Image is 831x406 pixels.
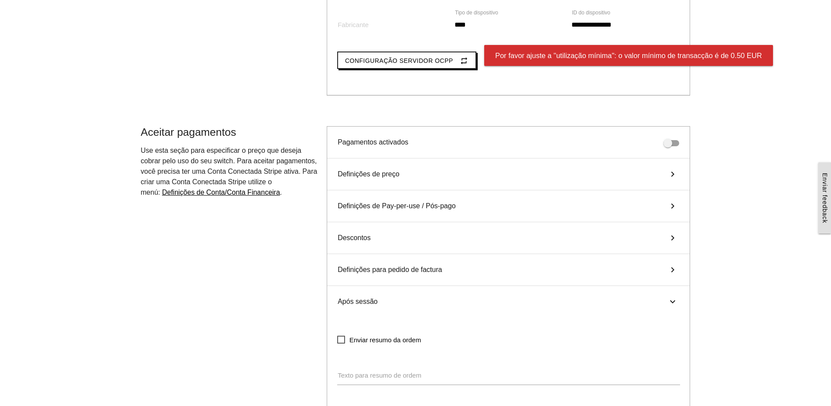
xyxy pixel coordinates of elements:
[141,147,318,196] span: Use esta seção para especificar o preço que deseja cobrar pelo uso do seu switch. Para aceitar pa...
[667,295,678,308] i: keyboard_arrow_right
[337,334,421,345] span: Enviar resumo da ordem
[338,233,371,243] span: Descontos
[484,45,773,66] div: Por favor ajuste a "utilização mínima": o valor mínimo de transacção é de 0.50 EUR
[345,57,453,64] span: Configuração Servidor OCPP
[572,9,610,17] label: ID do dispositivo
[666,265,679,275] i: keyboard_arrow_right
[455,9,498,17] label: Tipo de dispositivo
[818,162,831,234] a: Enviar feedback
[460,52,469,69] i: repeat
[141,145,318,198] p: .
[162,189,280,196] a: /
[338,371,421,381] label: Texto para resumo de ordem
[338,20,369,30] label: Fabricante
[141,126,236,138] span: Aceitar pagamentos
[666,233,679,243] i: keyboard_arrow_right
[666,169,679,179] i: keyboard_arrow_right
[338,169,399,179] span: Definições de preço
[338,296,378,307] span: Após sessão
[162,189,225,196] span: Definições de Conta
[666,201,679,211] i: keyboard_arrow_right
[337,52,476,69] button: Configuração Servidor OCPPrepeat
[338,138,408,146] span: Pagamentos activados
[338,201,455,211] span: Definições de Pay-per-use / Pós-pago
[338,265,442,275] span: Definições para pedido de factura
[227,189,280,196] span: Conta Financeira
